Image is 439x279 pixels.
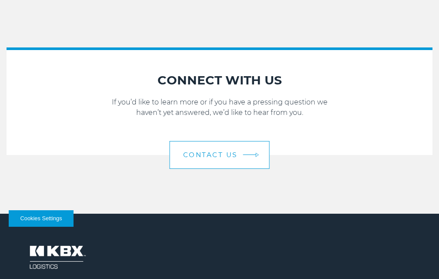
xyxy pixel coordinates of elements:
p: If you’d like to learn more or if you have a pressing question we haven’t yet answered, we’d like... [15,97,424,118]
h2: CONNECT WITH US [15,72,424,88]
span: Contact Us [183,151,238,158]
a: Contact Us arrow arrow [170,141,270,169]
img: arrow [255,152,259,157]
button: Cookies Settings [9,210,74,227]
img: kbx logo [20,235,94,279]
